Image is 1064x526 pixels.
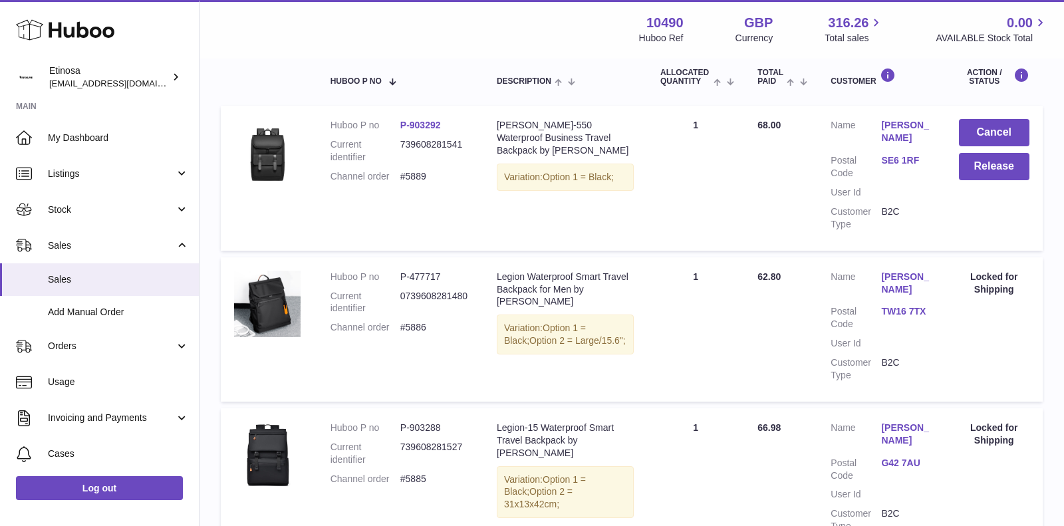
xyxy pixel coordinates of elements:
[881,271,932,296] a: [PERSON_NAME]
[529,335,626,346] span: Option 2 = Large/15.6";
[881,119,932,144] a: [PERSON_NAME]
[48,306,189,319] span: Add Manual Order
[757,120,781,130] span: 68.00
[497,315,634,354] div: Variation:
[400,120,441,130] a: P-903292
[400,473,470,485] dd: #5885
[831,305,881,330] dt: Postal Code
[400,138,470,164] dd: 739608281541
[831,154,881,180] dt: Postal Code
[828,14,868,32] span: 316.26
[757,68,783,86] span: Total paid
[48,448,189,460] span: Cases
[331,422,400,434] dt: Huboo P no
[881,422,932,447] a: [PERSON_NAME]
[831,119,881,148] dt: Name
[825,32,884,45] span: Total sales
[646,14,684,32] strong: 10490
[831,271,881,299] dt: Name
[400,441,470,466] dd: 739608281527
[504,474,586,497] span: Option 1 = Black;
[881,154,932,167] a: SE6 1RF
[49,78,196,88] span: [EMAIL_ADDRESS][DOMAIN_NAME]
[234,271,301,337] img: High-Quality-Waterproof-Men-s-Laptop-Backpack-Luxury-Brand-Designer-Black-Backpack-for-Business-U...
[881,356,932,382] dd: B2C
[400,271,470,283] dd: P-477717
[831,422,881,450] dt: Name
[831,488,881,501] dt: User Id
[331,119,400,132] dt: Huboo P no
[757,271,781,282] span: 62.80
[331,138,400,164] dt: Current identifier
[639,32,684,45] div: Huboo Ref
[831,68,932,86] div: Customer
[400,321,470,334] dd: #5886
[400,170,470,183] dd: #5889
[936,32,1048,45] span: AVAILABLE Stock Total
[959,68,1030,86] div: Action / Status
[647,106,744,250] td: 1
[744,14,773,32] strong: GBP
[831,337,881,350] dt: User Id
[331,170,400,183] dt: Channel order
[48,412,175,424] span: Invoicing and Payments
[49,65,169,90] div: Etinosa
[16,67,36,87] img: Wolphuk@gmail.com
[331,290,400,315] dt: Current identifier
[48,168,175,180] span: Listings
[735,32,773,45] div: Currency
[497,119,634,157] div: [PERSON_NAME]-550 Waterproof Business Travel Backpack by [PERSON_NAME]
[831,356,881,382] dt: Customer Type
[48,132,189,144] span: My Dashboard
[757,422,781,433] span: 66.98
[1007,14,1033,32] span: 0.00
[959,119,1030,146] button: Cancel
[48,273,189,286] span: Sales
[497,77,551,86] span: Description
[831,186,881,199] dt: User Id
[936,14,1048,45] a: 0.00 AVAILABLE Stock Total
[831,205,881,231] dt: Customer Type
[48,239,175,252] span: Sales
[831,457,881,482] dt: Postal Code
[660,68,710,86] span: ALLOCATED Quantity
[331,473,400,485] dt: Channel order
[497,466,634,519] div: Variation:
[504,486,573,509] span: Option 2 = 31x13x42cm;
[504,323,586,346] span: Option 1 = Black;
[48,203,175,216] span: Stock
[497,164,634,191] div: Variation:
[959,271,1030,296] div: Locked for Shipping
[543,172,614,182] span: Option 1 = Black;
[400,422,470,434] dd: P-903288
[48,376,189,388] span: Usage
[331,77,382,86] span: Huboo P no
[234,422,301,488] img: Korean-Fashion-Men-s-Backpack-Large-Capacity-Waterproof-Travel-Backpack-Business-Laptop-Backpack-...
[16,476,183,500] a: Log out
[497,271,634,309] div: Legion Waterproof Smart Travel Backpack for Men by [PERSON_NAME]
[400,290,470,315] dd: 0739608281480
[647,257,744,402] td: 1
[881,205,932,231] dd: B2C
[881,457,932,469] a: G42 7AU
[331,271,400,283] dt: Huboo P no
[331,441,400,466] dt: Current identifier
[331,321,400,334] dt: Channel order
[959,153,1030,180] button: Release
[959,422,1030,447] div: Locked for Shipping
[825,14,884,45] a: 316.26 Total sales
[497,422,634,460] div: Legion-15 Waterproof Smart Travel Backpack by [PERSON_NAME]
[48,340,175,352] span: Orders
[234,119,301,186] img: v-Black__-1639737978.jpg
[881,305,932,318] a: TW16 7TX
